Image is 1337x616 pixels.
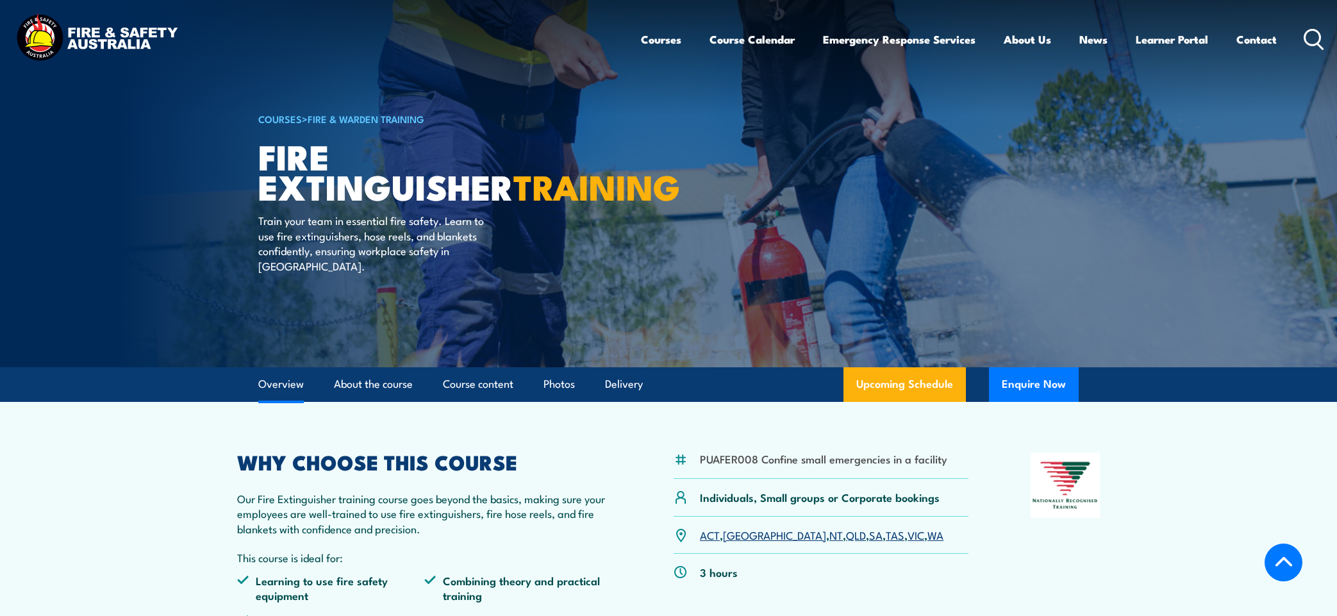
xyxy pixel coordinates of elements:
a: Learner Portal [1136,22,1208,56]
p: 3 hours [700,565,738,579]
a: About the course [334,367,413,401]
a: Course content [443,367,513,401]
button: Enquire Now [989,367,1079,402]
a: Contact [1236,22,1277,56]
a: Course Calendar [710,22,795,56]
li: PUAFER008 Confine small emergencies in a facility [700,451,947,466]
a: ACT [700,527,720,542]
p: Our Fire Extinguisher training course goes beyond the basics, making sure your employees are well... [237,491,611,536]
a: Delivery [605,367,643,401]
a: VIC [908,527,924,542]
a: Photos [544,367,575,401]
h2: WHY CHOOSE THIS COURSE [237,453,611,470]
a: Courses [641,22,681,56]
p: Individuals, Small groups or Corporate bookings [700,490,940,504]
p: , , , , , , , [700,528,943,542]
a: About Us [1004,22,1051,56]
a: QLD [846,527,866,542]
li: Combining theory and practical training [424,573,611,603]
p: This course is ideal for: [237,550,611,565]
li: Learning to use fire safety equipment [237,573,424,603]
a: [GEOGRAPHIC_DATA] [723,527,826,542]
a: Upcoming Schedule [843,367,966,402]
a: TAS [886,527,904,542]
a: Fire & Warden Training [308,112,424,126]
img: Nationally Recognised Training logo. [1031,453,1100,518]
h6: > [258,111,575,126]
strong: TRAINING [513,159,680,212]
a: News [1079,22,1108,56]
a: SA [869,527,883,542]
h1: Fire Extinguisher [258,141,575,201]
a: Overview [258,367,304,401]
a: NT [829,527,843,542]
p: Train your team in essential fire safety. Learn to use fire extinguishers, hose reels, and blanke... [258,213,492,273]
a: Emergency Response Services [823,22,976,56]
a: WA [927,527,943,542]
a: COURSES [258,112,302,126]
